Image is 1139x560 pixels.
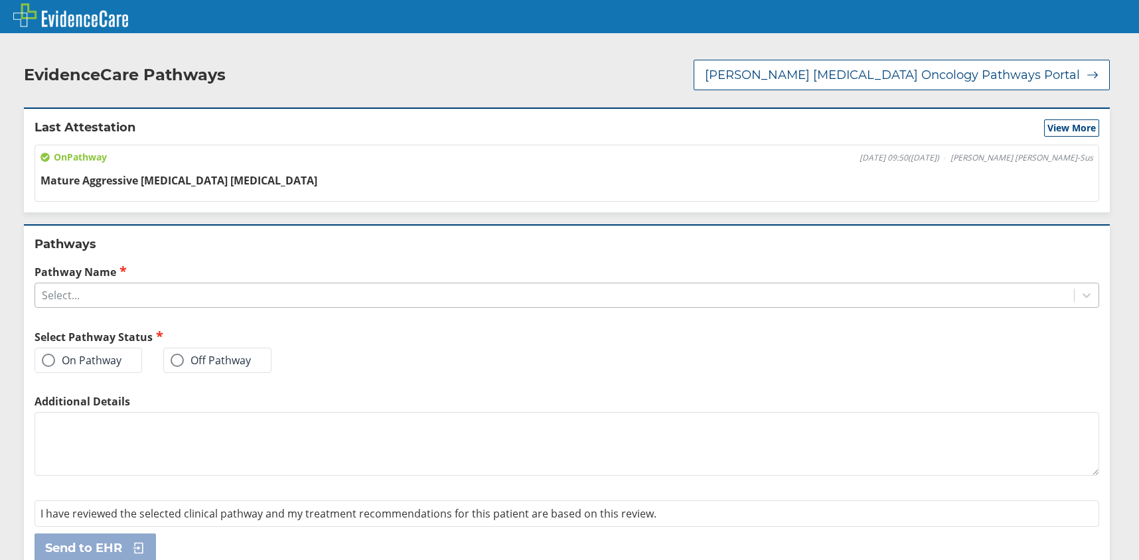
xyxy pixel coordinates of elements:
button: [PERSON_NAME] [MEDICAL_DATA] Oncology Pathways Portal [694,60,1110,90]
span: [DATE] 09:50 ( [DATE] ) [860,153,939,163]
h2: Pathways [35,236,1099,252]
h2: Last Attestation [35,119,135,137]
label: Additional Details [35,394,1099,409]
h2: EvidenceCare Pathways [24,65,226,85]
span: [PERSON_NAME] [MEDICAL_DATA] Oncology Pathways Portal [705,67,1080,83]
button: View More [1044,119,1099,137]
span: Send to EHR [45,540,122,556]
img: EvidenceCare [13,3,128,27]
span: Mature Aggressive [MEDICAL_DATA] [MEDICAL_DATA] [40,173,317,188]
div: Select... [42,288,80,303]
span: On Pathway [40,151,107,164]
h2: Select Pathway Status [35,329,562,344]
label: On Pathway [42,354,121,367]
label: Pathway Name [35,264,1099,279]
span: View More [1047,121,1096,135]
label: Off Pathway [171,354,251,367]
span: I have reviewed the selected clinical pathway and my treatment recommendations for this patient a... [40,506,656,521]
span: [PERSON_NAME] [PERSON_NAME]-Sus [950,153,1093,163]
